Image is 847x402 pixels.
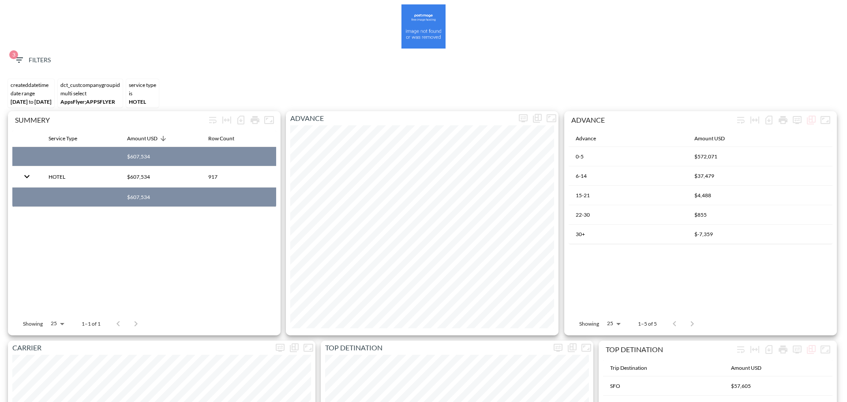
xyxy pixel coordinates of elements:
button: more [551,341,565,355]
p: 1–5 of 5 [638,320,657,327]
div: DATE RANGE [11,90,52,97]
p: ADVANCE [286,113,516,124]
div: MULTI SELECT [60,90,120,97]
span: Filters [14,55,51,66]
div: Row Count [208,133,234,144]
p: CARRIER [8,342,273,353]
div: Amount USD [127,133,157,144]
div: Wrap text [734,342,748,357]
th: $572,071 [687,147,832,166]
img: amsalem-2.png [401,4,446,49]
div: DCT_CUSTCOMPANYGROUPID [60,82,120,88]
p: TOP DETINATION [321,342,551,353]
th: 0-5 [569,147,687,166]
div: Show chart as table [287,341,301,355]
button: Fullscreen [818,113,832,127]
th: $4,488 [687,186,832,205]
th: $607,534 [120,188,201,207]
div: Toggle table layout between fixed and auto (default: auto) [220,113,234,127]
div: IS [129,90,156,97]
span: Display settings [790,113,804,127]
th: 30+ [569,225,687,244]
div: 25 [46,318,67,329]
button: Fullscreen [544,111,558,125]
button: Fullscreen [818,342,832,357]
button: more [273,341,287,355]
div: Number of rows selected for download: 5 [762,113,776,127]
span: Display settings [273,341,287,355]
div: Service Type [129,82,156,88]
div: Amount USD [731,363,761,373]
th: $-7,359 [687,225,832,244]
th: SFO [603,376,724,396]
div: Wrap text [734,113,748,127]
div: Number of rows selected for download: 89 [762,342,776,357]
span: AppsFlyer;APPSFLYER [60,98,115,105]
button: expand row [19,169,34,184]
p: Showing [579,320,599,327]
span: HOTEL [129,98,146,105]
div: Advance [576,133,596,144]
span: Amount USD [127,133,169,144]
button: more [516,111,530,125]
span: Row Count [208,133,246,144]
div: ADVANCE [571,116,734,124]
div: Amount USD [694,133,725,144]
div: Show chart as table [804,342,818,357]
button: Fullscreen [301,341,315,355]
span: 3 [9,50,18,59]
div: Toggle table layout between fixed and auto (default: auto) [748,113,762,127]
span: Display settings [790,342,804,357]
th: $57,605 [724,376,832,396]
span: Service Type [49,133,89,144]
div: Service Type [49,133,77,144]
div: Trip Destination [610,363,647,373]
th: $855 [687,205,832,225]
th: 22-30 [569,205,687,225]
span: Display settings [516,111,530,125]
th: 15-21 [569,186,687,205]
th: $607,534 [120,166,201,187]
th: HOTEL [41,166,120,187]
div: Wrap text [206,113,220,127]
th: $607,534 [120,147,201,166]
div: 25 [603,318,624,329]
div: Show chart as table [530,111,544,125]
span: Display settings [551,341,565,355]
div: SUMMERY [15,116,206,124]
div: Show chart as table [565,341,579,355]
div: Show chart as table [804,113,818,127]
div: Toggle table layout between fixed and auto (default: auto) [748,342,762,357]
th: 6-14 [569,166,687,186]
div: CREATEDDATETIME [11,82,52,88]
p: 1–1 of 1 [82,320,101,327]
button: Fullscreen [579,341,593,355]
button: Fullscreen [262,113,276,127]
span: Amount USD [731,363,773,373]
span: [DATE] [DATE] [11,98,52,105]
th: 917 [201,166,276,187]
th: $37,479 [687,166,832,186]
span: Amount USD [694,133,736,144]
div: Print [776,113,790,127]
div: Print [776,342,790,357]
span: Advance [576,133,607,144]
div: Print [248,113,262,127]
div: Number of rows selected for download: 1 [234,113,248,127]
span: Trip Destination [610,363,659,373]
div: TOP DETINATION [606,345,734,353]
button: more [790,113,804,127]
button: more [790,342,804,357]
span: to [29,98,34,105]
button: 3Filters [10,52,54,68]
p: Showing [23,320,43,327]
